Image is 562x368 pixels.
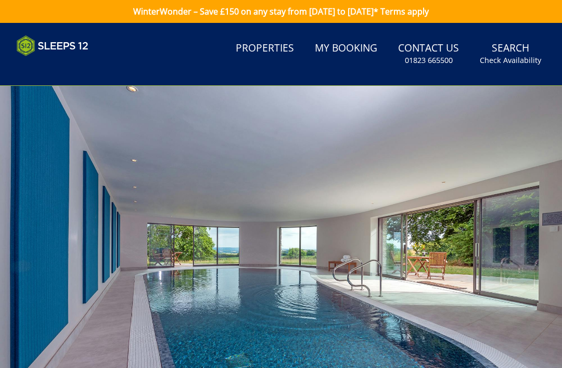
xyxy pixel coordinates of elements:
a: Properties [232,37,298,60]
img: Sleeps 12 [17,35,88,56]
small: 01823 665500 [405,55,453,66]
a: Contact Us01823 665500 [394,37,463,71]
small: Check Availability [480,55,541,66]
a: SearchCheck Availability [476,37,545,71]
a: My Booking [311,37,381,60]
iframe: Customer reviews powered by Trustpilot [11,62,121,71]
